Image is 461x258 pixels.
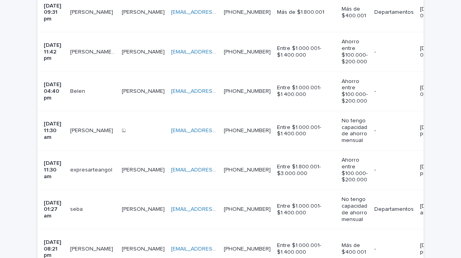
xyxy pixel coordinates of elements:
p: [DATE] 09:31 pm [44,3,64,22]
p: [PERSON_NAME] [122,47,166,55]
p: - [374,88,414,95]
a: [PHONE_NUMBER] [224,9,271,15]
p: [DATE] 04:40 pm [44,81,64,101]
a: [EMAIL_ADDRESS][DOMAIN_NAME] [171,49,260,55]
p: Departamentos [374,9,414,16]
a: [EMAIL_ADDRESS][DOMAIN_NAME] [171,206,260,212]
p: expresarteangol [70,165,114,173]
p: [DATE] 02:51 pm [420,242,452,256]
a: [PHONE_NUMBER] [224,206,271,212]
p: No tengo capacidad de ahorro mensual [342,196,368,223]
a: [EMAIL_ADDRESS][DOMAIN_NAME] [171,88,260,94]
p: Más de $1.800.001 [277,9,335,16]
p: [DATE] 02:50 pm [420,45,452,59]
p: Ahorro entre $100.000- $200.000 [342,39,368,65]
p: [PERSON_NAME] [122,244,166,252]
p: [DATE] 02:11 pm [420,124,452,138]
a: [PHONE_NUMBER] [224,88,271,94]
p: [PERSON_NAME] [122,87,166,95]
p: Ahorro entre $100.000- $200.000 [342,157,368,183]
p: [PERSON_NAME] [70,244,115,252]
a: [PHONE_NUMBER] [224,128,271,133]
p: Entre $1.000.001- $1.400.000 [277,124,335,138]
p: Entre $1.800.001- $3.000.000 [277,164,335,177]
p: [DATE] 11:42 pm [44,42,64,62]
p: Entre $1.000.001- $1.400.000 [277,45,335,59]
a: [PHONE_NUMBER] [224,49,271,55]
p: - [374,127,414,134]
p: [DATE] 01:27 am [44,200,64,219]
p: Entre $1.000.001- $1.400.000 [277,85,335,98]
p: [DATE] 11:30 am [44,121,64,140]
p: Ahorro entre $100.000- $200.000 [342,78,368,105]
a: [PHONE_NUMBER] [224,167,271,173]
p: seba [70,205,84,213]
p: [PERSON_NAME] [70,126,115,134]
p: - [374,49,414,55]
a: [EMAIL_ADDRESS][DOMAIN_NAME] [171,128,260,133]
p: [PERSON_NAME] [122,7,166,16]
p: Maria Angelica Castro [70,47,117,55]
a: [EMAIL_ADDRESS][DOMAIN_NAME] [171,167,260,173]
p: [PERSON_NAME] [122,205,166,213]
p: Más de $400.001 [342,6,368,19]
p: - [374,167,414,173]
p: [DATE] 04:40 pm [420,85,452,98]
p: Belen [70,87,87,95]
p: Departamentos [374,206,414,213]
p: Entre $1.000.001- $1.400.000 [277,242,335,256]
p: No tengo capacidad de ahorro mensual [342,118,368,144]
p: [PERSON_NAME] [122,165,166,173]
a: [EMAIL_ADDRESS][DOMAIN_NAME] [171,246,260,252]
p: [DATE] 02:50 pm [420,6,452,19]
p: [DATE] 02:11 pm [420,164,452,177]
p: [DATE] 11:30 am [44,160,64,180]
p: ඞ [122,126,127,134]
p: [PERSON_NAME] [70,7,115,16]
p: [DATE] 01:27 am [420,203,452,216]
a: [EMAIL_ADDRESS][DOMAIN_NAME] [171,9,260,15]
a: [PHONE_NUMBER] [224,246,271,252]
p: Más de $400.001 [342,242,368,256]
p: Entre $1.000.001- $1.400.000 [277,203,335,216]
p: - [374,246,414,252]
